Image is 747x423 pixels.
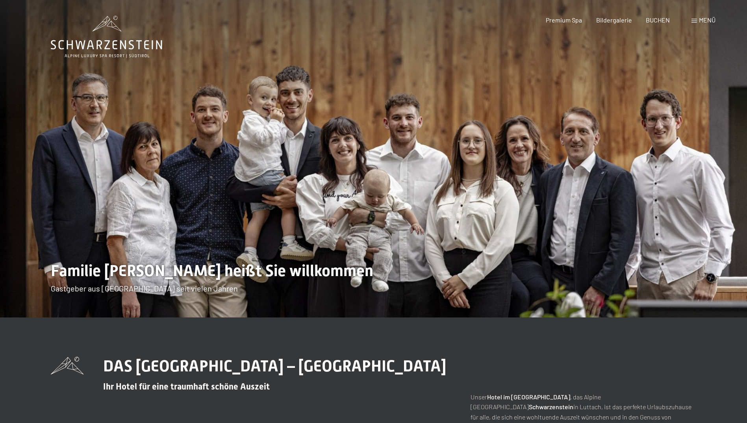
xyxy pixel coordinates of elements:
[51,284,238,293] span: Gastgeber aus [GEOGRAPHIC_DATA] seit vielen Jahren
[103,382,270,391] span: Ihr Hotel für eine traumhaft schöne Auszeit
[546,16,582,24] a: Premium Spa
[699,16,715,24] span: Menü
[646,16,670,24] a: BUCHEN
[51,262,373,280] span: Familie [PERSON_NAME] heißt Sie willkommen
[529,403,573,410] strong: Schwarzenstein
[103,357,446,375] span: DAS [GEOGRAPHIC_DATA] – [GEOGRAPHIC_DATA]
[596,16,632,24] a: Bildergalerie
[487,393,570,401] strong: Hotel im [GEOGRAPHIC_DATA]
